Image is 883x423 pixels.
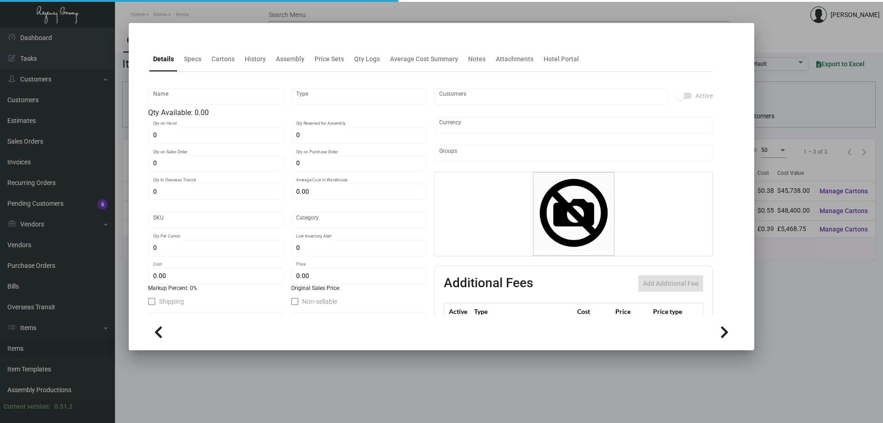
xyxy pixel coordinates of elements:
[638,275,703,292] button: Add Additional Fee
[472,303,575,319] th: Type
[354,54,380,64] div: Qty Logs
[302,296,337,307] span: Non-sellable
[695,90,713,101] span: Active
[315,54,344,64] div: Price Sets
[148,107,427,118] div: Qty Available: 0.00
[184,54,201,64] div: Specs
[54,402,73,411] div: 0.51.2
[390,54,458,64] div: Average Cost Summary
[439,93,663,100] input: Add new..
[651,303,692,319] th: Price type
[496,54,533,64] div: Attachments
[468,54,486,64] div: Notes
[643,280,699,287] span: Add Additional Fee
[439,150,708,157] input: Add new..
[544,54,579,64] div: Hotel Portal
[575,303,613,319] th: Cost
[444,303,472,319] th: Active
[276,54,304,64] div: Assembly
[245,54,266,64] div: History
[212,54,235,64] div: Cartons
[444,275,533,292] h2: Additional Fees
[159,296,184,307] span: Shipping
[613,303,651,319] th: Price
[4,402,51,411] div: Current version:
[153,54,174,64] div: Details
